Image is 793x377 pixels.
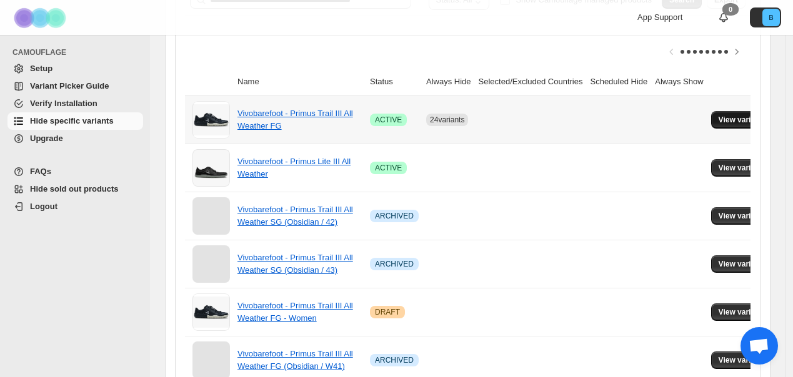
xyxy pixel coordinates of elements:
[7,198,143,215] a: Logout
[234,68,366,96] th: Name
[711,255,774,273] button: View variants
[769,14,773,21] text: B
[586,68,651,96] th: Scheduled Hide
[30,81,109,91] span: Variant Picker Guide
[422,68,475,96] th: Always Hide
[7,95,143,112] a: Verify Installation
[719,307,767,317] span: View variants
[237,253,353,275] a: Vivobarefoot - Primus Trail III All Weather SG (Obsidian / 43)
[7,112,143,130] a: Hide specific variants
[375,307,400,317] span: DRAFT
[366,68,422,96] th: Status
[375,355,414,365] span: ARCHIVED
[237,301,353,323] a: Vivobarefoot - Primus Trail III All Weather FG - Women
[7,60,143,77] a: Setup
[430,115,464,124] span: 24 variants
[30,99,97,108] span: Verify Installation
[762,9,780,26] span: Avatar with initials B
[30,167,51,176] span: FAQs
[7,163,143,180] a: FAQs
[30,134,63,143] span: Upgrade
[651,68,707,96] th: Always Show
[711,303,774,321] button: View variants
[30,202,57,211] span: Logout
[7,77,143,95] a: Variant Picker Guide
[475,68,587,96] th: Selected/Excluded Countries
[711,351,774,369] button: View variants
[719,259,767,269] span: View variants
[711,111,774,129] button: View variants
[192,149,230,187] img: Vivobarefoot - Primus Lite III All Weather
[637,12,682,22] span: App Support
[12,47,144,57] span: CAMOUFLAGE
[728,43,746,61] button: Scroll table right one column
[375,211,414,221] span: ARCHIVED
[375,115,402,125] span: ACTIVE
[711,159,774,177] button: View variants
[30,184,119,193] span: Hide sold out products
[30,64,52,73] span: Setup
[375,163,402,173] span: ACTIVE
[719,211,767,221] span: View variants
[30,116,114,125] span: Hide specific variants
[237,205,353,227] a: Vivobarefoot - Primus Trail III All Weather SG (Obsidian / 42)
[719,163,767,173] span: View variants
[750,7,781,27] button: Avatar with initials B
[717,11,730,24] a: 0
[375,259,414,269] span: ARCHIVED
[237,349,353,371] a: Vivobarefoot - Primus Trail III All Weather FG (Obsidian / W41)
[10,1,72,35] img: Camouflage
[722,3,739,16] div: 0
[741,327,778,365] a: Open chat
[719,355,767,365] span: View variants
[719,115,767,125] span: View variants
[237,109,353,130] a: Vivobarefoot - Primus Trail III All Weather FG
[237,157,351,179] a: Vivobarefoot - Primus Lite III All Weather
[7,180,143,198] a: Hide sold out products
[7,130,143,147] a: Upgrade
[711,207,774,225] button: View variants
